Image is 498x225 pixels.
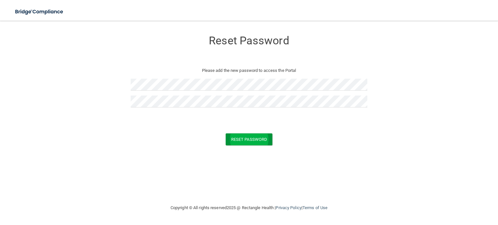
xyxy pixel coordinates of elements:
[226,133,272,145] button: Reset Password
[131,197,367,218] div: Copyright © All rights reserved 2025 @ Rectangle Health | |
[131,35,367,47] h3: Reset Password
[276,205,301,210] a: Privacy Policy
[302,205,327,210] a: Terms of Use
[386,179,490,205] iframe: Drift Widget Chat Controller
[10,5,69,18] img: bridge_compliance_login_screen.278c3ca4.svg
[136,67,362,74] p: Please add the new password to access the Portal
